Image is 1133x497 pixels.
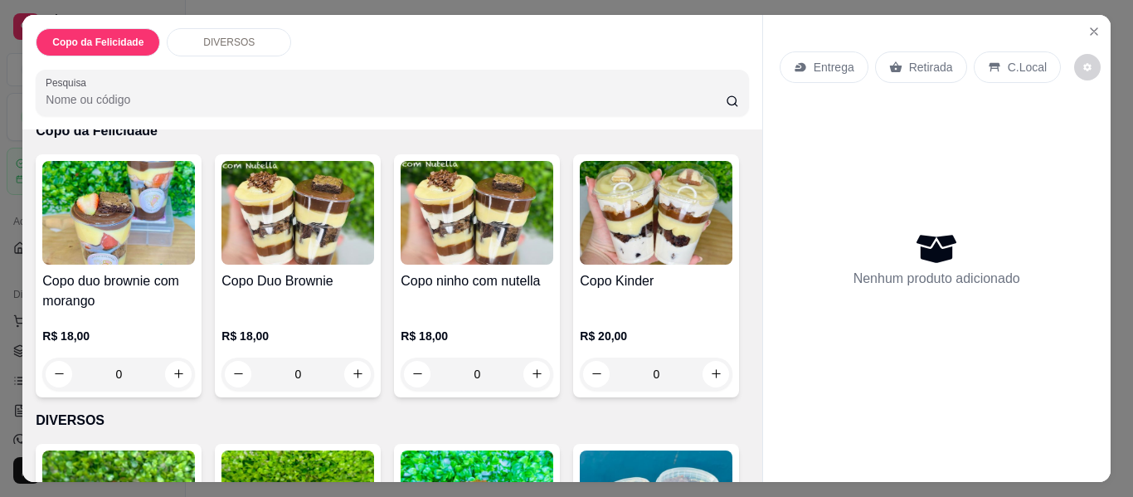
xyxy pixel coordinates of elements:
button: decrease-product-quantity [46,361,72,387]
button: increase-product-quantity [703,361,729,387]
p: DIVERSOS [203,36,255,49]
button: decrease-product-quantity [404,361,430,387]
p: Retirada [909,59,953,76]
h4: Copo duo brownie com morango [42,271,195,311]
h4: Copo ninho com nutella [401,271,553,291]
img: product-image [401,161,553,265]
p: R$ 18,00 [401,328,553,344]
h4: Copo Duo Brownie [221,271,374,291]
p: Copo da Felicidade [36,121,748,141]
p: R$ 20,00 [580,328,732,344]
img: product-image [42,161,195,265]
input: Pesquisa [46,91,726,108]
p: Copo da Felicidade [52,36,143,49]
button: increase-product-quantity [165,361,192,387]
p: R$ 18,00 [221,328,374,344]
p: R$ 18,00 [42,328,195,344]
p: C.Local [1008,59,1047,76]
img: product-image [221,161,374,265]
img: product-image [580,161,732,265]
button: decrease-product-quantity [1074,54,1101,80]
button: decrease-product-quantity [225,361,251,387]
p: DIVERSOS [36,411,748,431]
p: Entrega [814,59,854,76]
h4: Copo Kinder [580,271,732,291]
button: increase-product-quantity [344,361,371,387]
label: Pesquisa [46,76,92,90]
button: increase-product-quantity [523,361,550,387]
p: Nenhum produto adicionado [853,269,1020,289]
button: Close [1081,18,1107,45]
button: decrease-product-quantity [583,361,610,387]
